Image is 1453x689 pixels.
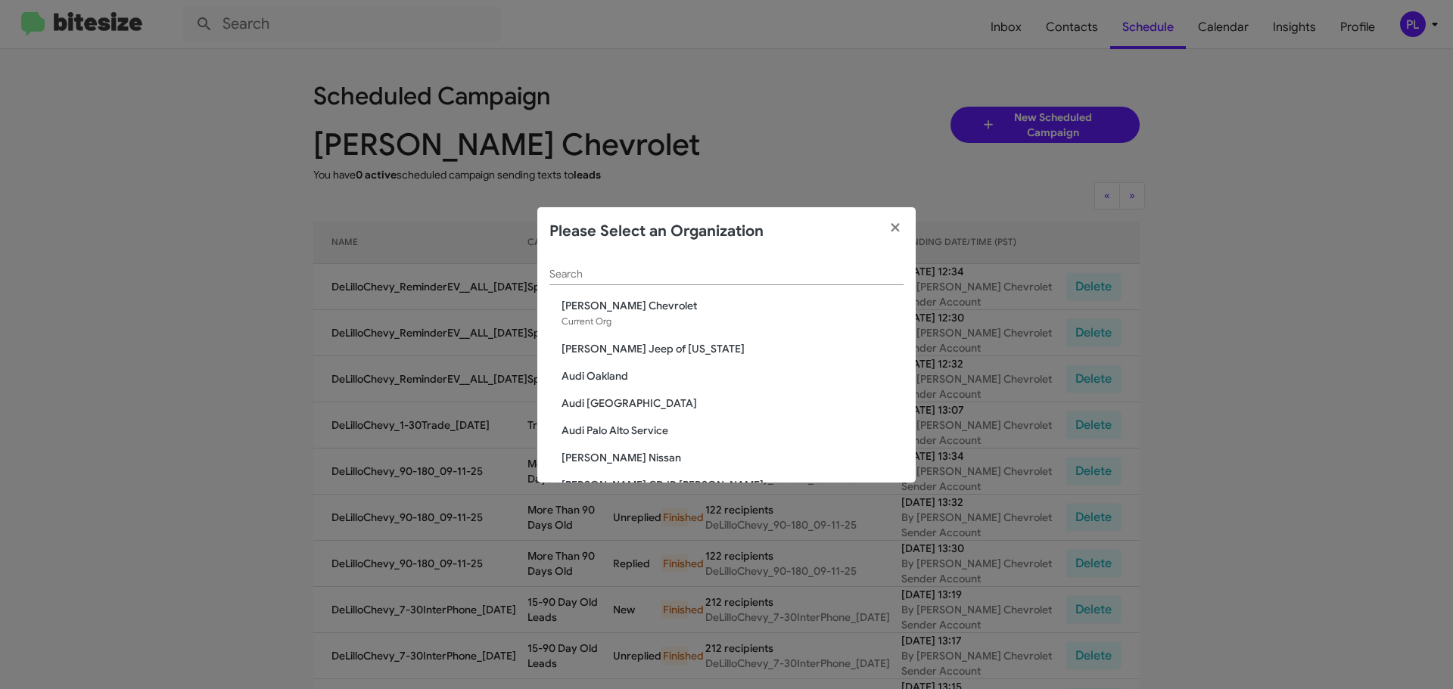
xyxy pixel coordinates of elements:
span: [PERSON_NAME] CDJR [PERSON_NAME] [562,477,904,492]
span: [PERSON_NAME] Jeep of [US_STATE] [562,341,904,356]
span: Current Org [562,315,611,327]
h2: Please Select an Organization [549,219,764,244]
span: [PERSON_NAME] Nissan [562,450,904,465]
span: Audi Palo Alto Service [562,423,904,438]
span: Audi Oakland [562,368,904,383]
span: [PERSON_NAME] Chevrolet [562,298,904,313]
span: Audi [GEOGRAPHIC_DATA] [562,396,904,411]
